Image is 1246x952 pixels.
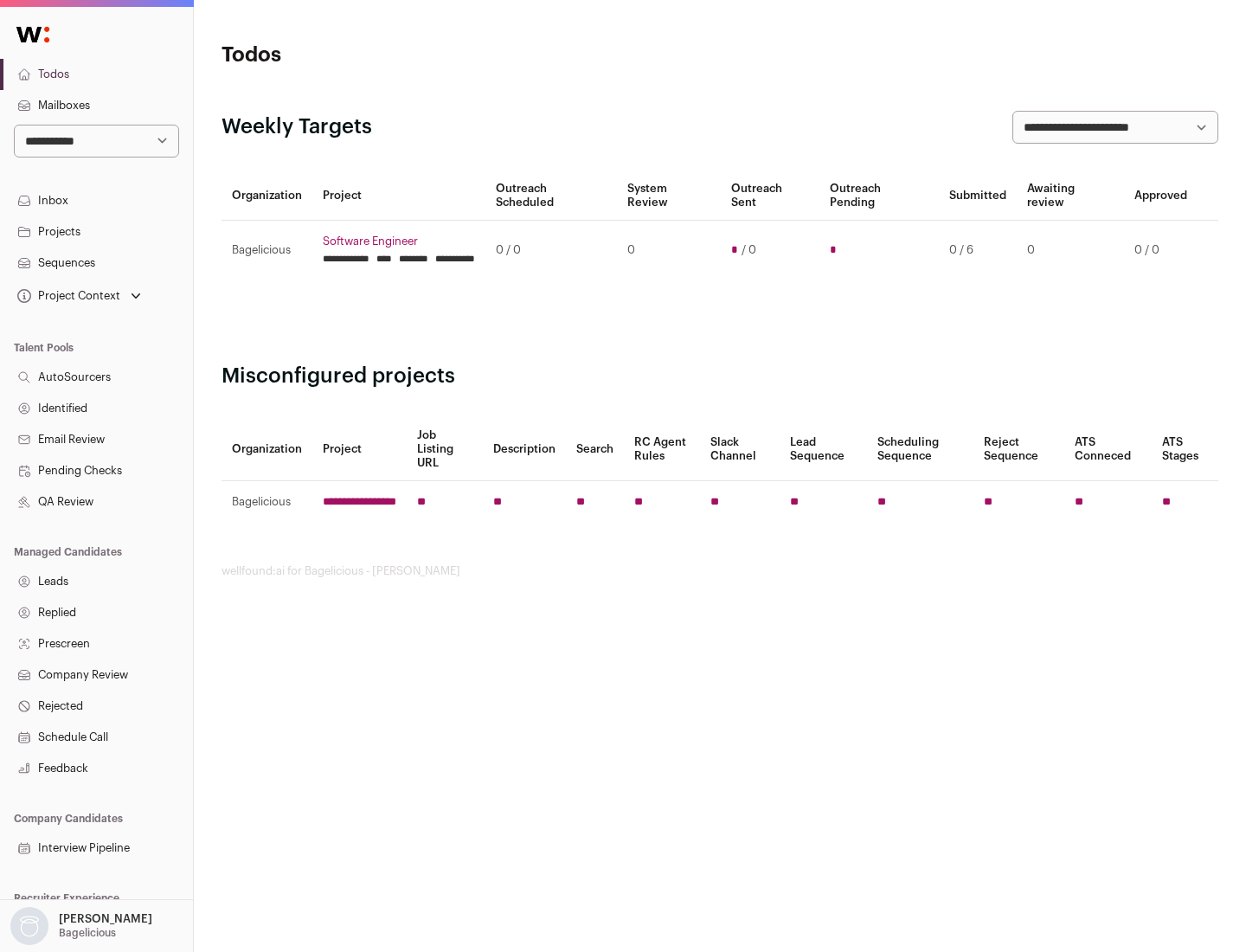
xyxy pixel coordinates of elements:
[7,907,156,945] button: Open dropdown
[780,418,867,481] th: Lead Sequence
[1124,221,1198,280] td: 0 / 0
[407,418,483,481] th: Job Listing URL
[222,363,1218,390] h2: Misconfigured projects
[867,418,973,481] th: Scheduling Sequence
[939,171,1017,221] th: Submitted
[973,418,1065,481] th: Reject Sequence
[742,243,756,257] span: / 0
[721,171,820,221] th: Outreach Sent
[59,926,116,940] p: Bagelicious
[222,418,312,481] th: Organization
[624,418,699,481] th: RC Agent Rules
[222,42,554,69] h1: Todos
[819,171,938,221] th: Outreach Pending
[617,221,720,280] td: 0
[1124,171,1198,221] th: Approved
[10,907,48,945] img: nopic.png
[700,418,780,481] th: Slack Channel
[1064,418,1151,481] th: ATS Conneced
[14,289,120,303] div: Project Context
[222,171,312,221] th: Organization
[222,113,372,141] h2: Weekly Targets
[222,564,1218,578] footer: wellfound:ai for Bagelicious - [PERSON_NAME]
[485,221,617,280] td: 0 / 0
[312,418,407,481] th: Project
[566,418,624,481] th: Search
[312,171,485,221] th: Project
[222,221,312,280] td: Bagelicious
[59,912,152,926] p: [PERSON_NAME]
[1017,171,1124,221] th: Awaiting review
[323,235,475,248] a: Software Engineer
[617,171,720,221] th: System Review
[483,418,566,481] th: Description
[939,221,1017,280] td: 0 / 6
[222,481,312,524] td: Bagelicious
[485,171,617,221] th: Outreach Scheduled
[7,17,59,52] img: Wellfound
[1152,418,1218,481] th: ATS Stages
[1017,221,1124,280] td: 0
[14,284,145,308] button: Open dropdown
